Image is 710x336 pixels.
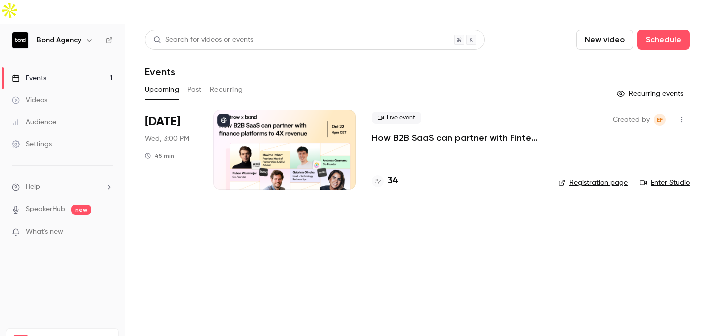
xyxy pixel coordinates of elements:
h1: Events [145,66,175,78]
h6: Bond Agency [37,35,81,45]
button: Recurring [210,82,243,98]
span: Help [26,182,40,192]
h4: 34 [388,174,398,188]
div: Settings [12,139,52,149]
div: Oct 22 Wed, 3:00 PM (Europe/Lisbon) [145,110,197,190]
div: Events [12,73,46,83]
button: New video [576,30,633,50]
span: Live event [372,112,421,124]
a: Enter Studio [640,178,690,188]
a: How B2B SaaS can partner with Fintech to 4x their revenue [372,132,542,144]
button: Recurring events [612,86,690,102]
a: SpeakerHub [26,204,65,215]
div: Videos [12,95,47,105]
button: Upcoming [145,82,179,98]
span: [DATE] [145,114,180,130]
button: Schedule [637,30,690,50]
span: Eva Fayemi [654,114,666,126]
span: What's new [26,227,63,237]
img: Bond Agency [12,32,28,48]
span: Wed, 3:00 PM [145,134,189,144]
span: Created by [613,114,650,126]
a: 34 [372,174,398,188]
a: Registration page [558,178,628,188]
span: new [71,205,91,215]
div: Search for videos or events [153,35,253,45]
button: Past [187,82,202,98]
div: 45 min [145,152,174,160]
li: help-dropdown-opener [12,182,113,192]
div: Audience [12,117,56,127]
span: EF [657,114,663,126]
